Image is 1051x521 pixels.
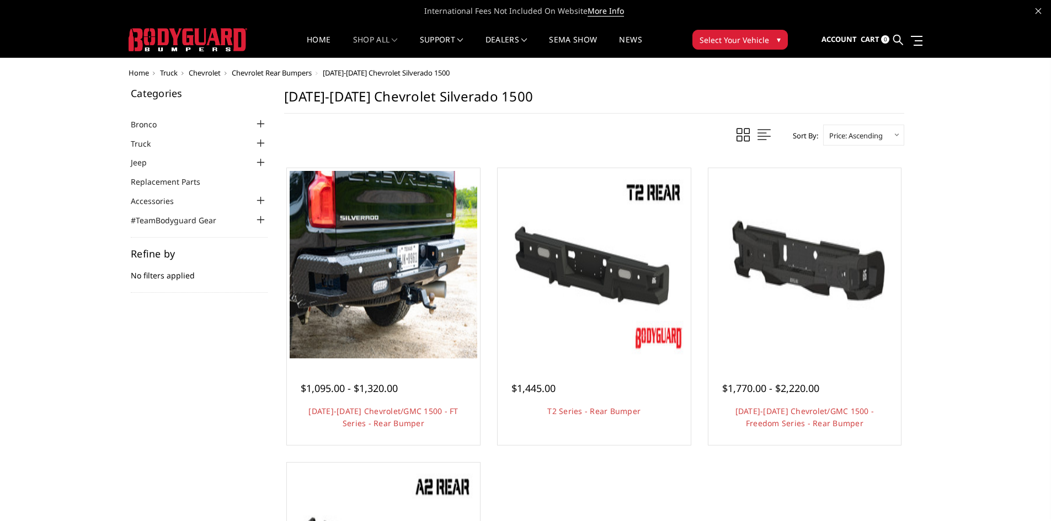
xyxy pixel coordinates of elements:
a: [DATE]-[DATE] Chevrolet/GMC 1500 - FT Series - Rear Bumper [308,406,458,428]
a: Replacement Parts [131,176,214,187]
span: $1,445.00 [511,382,556,395]
a: Truck [131,138,164,149]
img: BODYGUARD BUMPERS [129,28,247,51]
h1: [DATE]-[DATE] Chevrolet Silverado 1500 [284,88,904,114]
a: Home [307,36,330,57]
a: [DATE]-[DATE] Chevrolet/GMC 1500 - Freedom Series - Rear Bumper [735,406,874,428]
a: Chevrolet Rear Bumpers [232,68,312,78]
div: No filters applied [131,249,268,293]
a: Cart 0 [861,25,889,55]
a: More Info [588,6,624,17]
a: Chevrolet [189,68,221,78]
a: Accessories [131,195,188,207]
a: News [619,36,642,57]
a: #TeamBodyguard Gear [131,214,230,226]
a: T2 Series - Rear Bumper [547,406,641,416]
span: [DATE]-[DATE] Chevrolet Silverado 1500 [323,68,450,78]
span: ▾ [777,34,781,45]
span: Cart [861,34,879,44]
button: Select Your Vehicle [692,30,788,50]
a: T2 Series - Rear Bumper T2 Series - Rear Bumper [500,171,688,358]
span: Account [821,34,857,44]
a: shop all [353,36,398,57]
a: Support [420,36,463,57]
a: 2019-2025 Chevrolet/GMC 1500 - FT Series - Rear Bumper 2019-2025 Chevrolet/GMC 1500 - FT Series -... [290,171,477,358]
a: Truck [160,68,178,78]
a: Account [821,25,857,55]
a: Home [129,68,149,78]
a: Dealers [486,36,527,57]
a: SEMA Show [549,36,597,57]
a: Bronco [131,119,170,130]
a: 2019-2025 Chevrolet/GMC 1500 - Freedom Series - Rear Bumper 2019-2025 Chevrolet/GMC 1500 - Freedo... [711,171,899,358]
span: 0 [881,35,889,44]
span: $1,770.00 - $2,220.00 [722,382,819,395]
h5: Categories [131,88,268,98]
h5: Refine by [131,249,268,259]
label: Sort By: [787,127,818,144]
span: $1,095.00 - $1,320.00 [301,382,398,395]
span: Select Your Vehicle [700,34,769,46]
a: Jeep [131,157,161,168]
